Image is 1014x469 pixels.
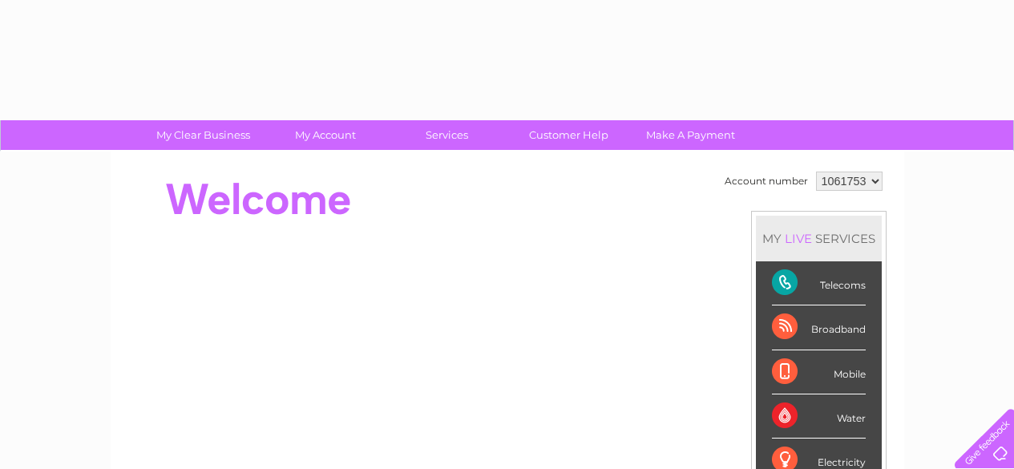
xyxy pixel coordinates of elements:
[772,350,866,394] div: Mobile
[721,168,812,195] td: Account number
[756,216,882,261] div: MY SERVICES
[772,261,866,305] div: Telecoms
[624,120,757,150] a: Make A Payment
[503,120,635,150] a: Customer Help
[772,394,866,439] div: Water
[259,120,391,150] a: My Account
[772,305,866,350] div: Broadband
[782,231,815,246] div: LIVE
[137,120,269,150] a: My Clear Business
[381,120,513,150] a: Services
